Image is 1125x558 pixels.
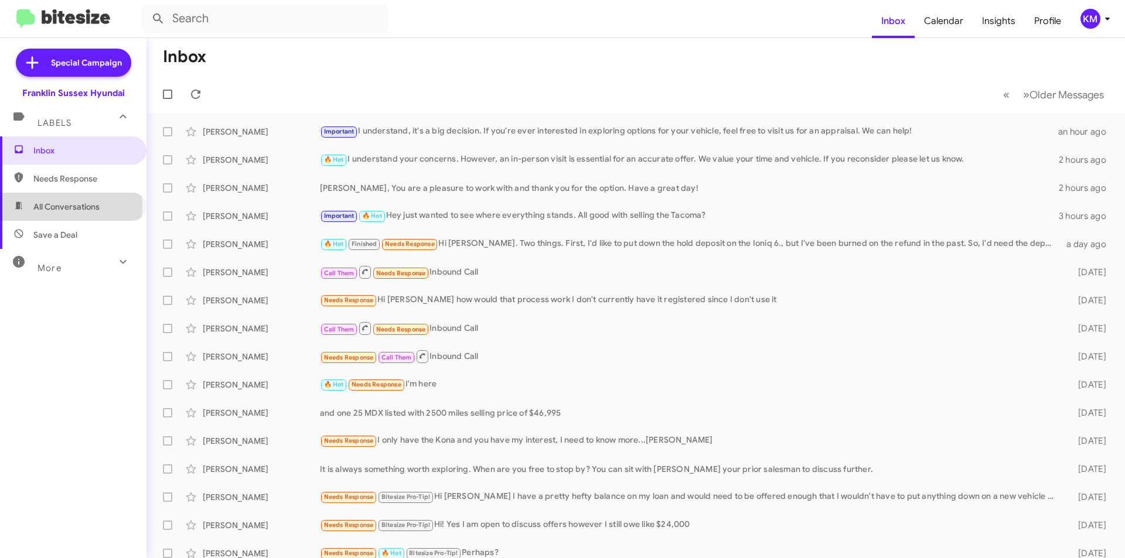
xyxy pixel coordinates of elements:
div: [PERSON_NAME] [203,182,320,194]
div: [PERSON_NAME] [203,266,320,278]
span: Save a Deal [33,229,77,241]
span: Call Them [324,326,354,333]
div: [DATE] [1059,323,1116,334]
span: Important [324,212,354,220]
span: Needs Response [324,549,374,557]
div: [PERSON_NAME] [203,491,320,503]
a: Inbox [872,4,915,38]
span: Special Campaign [51,57,122,69]
span: Needs Response [33,173,133,184]
span: Needs Response [385,240,435,248]
span: Needs Response [352,381,401,388]
div: [PERSON_NAME] [203,238,320,250]
div: Hi [PERSON_NAME] how would that process work I don't currently have it registered since I don't u... [320,293,1059,307]
a: Profile [1025,4,1071,38]
div: and one 25 MDX listed with 2500 miles selling price of $46,995 [320,407,1059,419]
div: 2 hours ago [1059,154,1116,166]
div: [DATE] [1059,463,1116,475]
div: I understand your concerns. However, an in-person visit is essential for an accurate offer. We va... [320,153,1059,166]
nav: Page navigation example [997,83,1111,107]
div: [PERSON_NAME] [203,435,320,447]
div: KM [1080,9,1100,29]
span: Bitesize Pro-Tip! [409,549,458,557]
div: [DATE] [1059,266,1116,278]
div: [DATE] [1059,491,1116,503]
span: 🔥 Hot [324,240,344,248]
span: Older Messages [1029,88,1104,101]
div: [DATE] [1059,379,1116,391]
input: Search [142,5,388,33]
div: [DATE] [1059,295,1116,306]
div: [PERSON_NAME], You are a pleasure to work with and thank you for the option. Have a great day! [320,182,1059,194]
span: Call Them [324,269,354,277]
div: Inbound Call [320,265,1059,279]
a: Calendar [915,4,973,38]
div: [PERSON_NAME] [203,126,320,138]
div: [PERSON_NAME] [203,463,320,475]
span: 🔥 Hot [381,549,401,557]
span: Needs Response [324,354,374,361]
div: Inbound Call [320,349,1059,364]
span: Important [324,128,354,135]
div: It is always something worth exploring. When are you free to stop by? You can sit with [PERSON_NA... [320,463,1059,475]
span: Inbox [33,145,133,156]
span: Needs Response [324,521,374,529]
span: Needs Response [324,296,374,304]
div: [DATE] [1059,519,1116,531]
span: 🔥 Hot [362,212,382,220]
span: All Conversations [33,201,100,213]
div: I'm here [320,378,1059,391]
h1: Inbox [163,47,206,66]
div: I only have the Kona and you have my interest, I need to know more...[PERSON_NAME] [320,434,1059,447]
span: Labels [37,118,71,128]
a: Special Campaign [16,49,131,77]
span: « [1003,87,1010,102]
button: Next [1016,83,1111,107]
div: [DATE] [1059,351,1116,362]
div: Hi [PERSON_NAME] I have a pretty hefty balance on my loan and would need to be offered enough tha... [320,490,1059,504]
span: Needs Response [376,326,426,333]
div: [PERSON_NAME] [203,323,320,334]
div: I understand, it's a big decision. If you're ever interested in exploring options for your vehicl... [320,125,1058,138]
div: 2 hours ago [1059,182,1116,194]
span: Bitesize Pro-Tip! [381,521,430,529]
div: 3 hours ago [1059,210,1116,222]
a: Insights [973,4,1025,38]
div: Hey just wanted to see where everything stands. All good with selling the Tacoma? [320,209,1059,222]
div: [PERSON_NAME] [203,379,320,391]
div: [PERSON_NAME] [203,407,320,419]
div: [PERSON_NAME] [203,295,320,306]
div: Franklin Sussex Hyundai [22,87,125,99]
span: More [37,263,62,273]
div: Inbound Call [320,321,1059,336]
div: [PERSON_NAME] [203,154,320,166]
span: Bitesize Pro-Tip! [381,493,430,501]
span: Needs Response [376,269,426,277]
div: [PERSON_NAME] [203,210,320,222]
div: [DATE] [1059,435,1116,447]
span: Call Them [381,354,412,361]
div: [DATE] [1059,407,1116,419]
div: [PERSON_NAME] [203,351,320,362]
div: a day ago [1059,238,1116,250]
button: KM [1071,9,1112,29]
span: 🔥 Hot [324,381,344,388]
span: Finished [352,240,377,248]
span: Needs Response [324,493,374,501]
div: [PERSON_NAME] [203,519,320,531]
span: Needs Response [324,437,374,444]
button: Previous [996,83,1017,107]
div: an hour ago [1058,126,1116,138]
div: Hi [PERSON_NAME]. Two things. First, I'd like to put down the hold deposit on the Ioniq 6., but I... [320,237,1059,251]
div: Hi! Yes I am open to discuss offers however I still owe like $24,000 [320,518,1059,532]
span: 🔥 Hot [324,156,344,163]
span: » [1023,87,1029,102]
